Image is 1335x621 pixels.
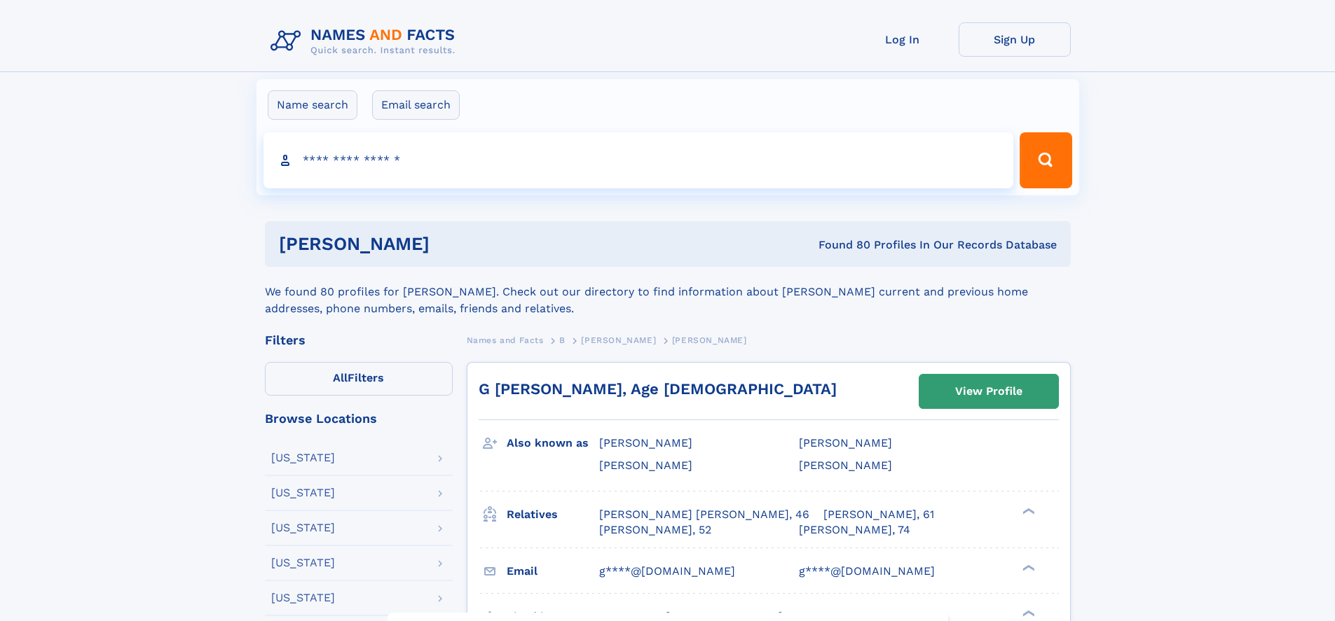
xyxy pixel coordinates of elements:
[1019,608,1036,617] div: ❯
[479,380,837,398] a: G [PERSON_NAME], Age [DEMOGRAPHIC_DATA]
[847,22,959,57] a: Log In
[672,335,747,345] span: [PERSON_NAME]
[265,362,453,396] label: Filters
[1019,563,1036,572] div: ❯
[507,559,599,583] h3: Email
[599,459,692,472] span: [PERSON_NAME]
[799,522,910,538] a: [PERSON_NAME], 74
[507,503,599,526] h3: Relatives
[959,22,1071,57] a: Sign Up
[799,436,892,449] span: [PERSON_NAME]
[559,331,566,349] a: B
[823,507,934,522] a: [PERSON_NAME], 61
[599,522,711,538] a: [PERSON_NAME], 52
[271,592,335,603] div: [US_STATE]
[271,452,335,463] div: [US_STATE]
[581,335,656,345] span: [PERSON_NAME]
[265,334,453,347] div: Filters
[581,331,656,349] a: [PERSON_NAME]
[624,237,1057,253] div: Found 80 Profiles In Our Records Database
[265,267,1071,317] div: We found 80 profiles for [PERSON_NAME]. Check out our directory to find information about [PERSON...
[1019,506,1036,515] div: ❯
[599,436,692,449] span: [PERSON_NAME]
[265,22,467,60] img: Logo Names and Facts
[955,375,1022,407] div: View Profile
[263,132,1014,188] input: search input
[467,331,544,349] a: Names and Facts
[268,90,357,120] label: Name search
[919,375,1058,408] a: View Profile
[265,412,453,425] div: Browse Locations
[279,235,624,253] h1: [PERSON_NAME]
[271,522,335,533] div: [US_STATE]
[799,459,892,472] span: [PERSON_NAME]
[333,371,348,384] span: All
[1020,132,1072,188] button: Search Button
[559,335,566,345] span: B
[599,507,809,522] a: [PERSON_NAME] [PERSON_NAME], 46
[507,431,599,455] h3: Also known as
[271,557,335,568] div: [US_STATE]
[372,90,460,120] label: Email search
[271,487,335,498] div: [US_STATE]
